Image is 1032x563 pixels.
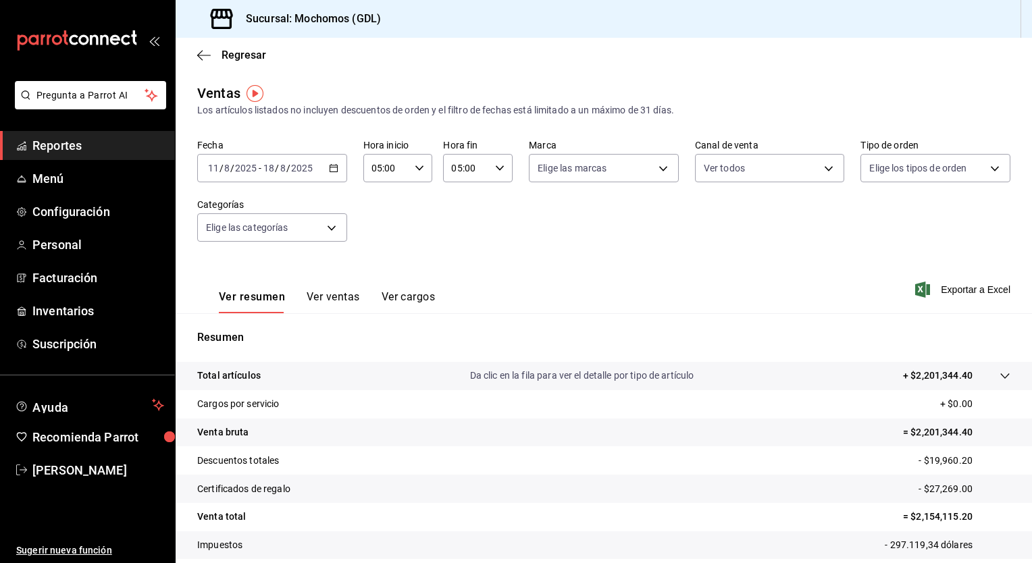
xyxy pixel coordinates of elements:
span: Elige las categorías [206,221,288,234]
img: Marcador de información sobre herramientas [247,85,263,102]
input: -- [280,163,286,173]
h3: Sucursal: Mochomos (GDL) [235,11,381,27]
button: open_drawer_menu [149,35,159,46]
font: Suscripción [32,337,97,351]
font: [PERSON_NAME] [32,463,127,477]
p: - $27,269.00 [919,482,1010,496]
span: Pregunta a Parrot AI [36,88,145,103]
p: - 297.119,34 dólares [885,538,1010,552]
font: Configuración [32,205,110,219]
label: Marca [529,140,679,150]
font: Exportar a Excel [941,284,1010,295]
div: Los artículos listados no incluyen descuentos de orden y el filtro de fechas está limitado a un m... [197,103,1010,117]
button: Exportar a Excel [918,281,1010,298]
font: Facturación [32,271,97,285]
input: ---- [290,163,313,173]
label: Categorías [197,200,347,209]
font: Sugerir nueva función [16,545,112,556]
a: Pregunta a Parrot AI [9,98,166,112]
span: Ver todos [704,161,745,175]
button: Regresar [197,49,266,61]
label: Canal de venta [695,140,845,150]
font: Personal [32,238,82,252]
span: Regresar [222,49,266,61]
span: / [286,163,290,173]
p: Total artículos [197,369,261,383]
p: - $19,960.20 [919,454,1010,468]
span: / [275,163,279,173]
div: Ventas [197,83,240,103]
p: = $2,154,115.20 [903,510,1010,524]
button: Ver cargos [382,290,436,313]
span: - [259,163,261,173]
p: Impuestos [197,538,242,552]
span: / [230,163,234,173]
button: Pregunta a Parrot AI [15,81,166,109]
p: Da clic en la fila para ver el detalle por tipo de artículo [470,369,694,383]
p: + $0.00 [940,397,1010,411]
font: Inventarios [32,304,94,318]
button: Ver ventas [307,290,360,313]
input: -- [263,163,275,173]
font: Ver resumen [219,290,285,304]
span: Ayuda [32,397,147,413]
font: Reportes [32,138,82,153]
span: Elige los tipos de orden [869,161,966,175]
span: / [220,163,224,173]
font: Recomienda Parrot [32,430,138,444]
label: Tipo de orden [860,140,1010,150]
span: Elige las marcas [538,161,607,175]
p: Certificados de regalo [197,482,290,496]
p: Venta total [197,510,246,524]
label: Fecha [197,140,347,150]
p: + $2,201,344.40 [903,369,973,383]
label: Hora fin [443,140,513,150]
font: Menú [32,171,64,186]
p: Venta bruta [197,425,249,439]
div: Pestañas de navegación [219,290,435,313]
p: Resumen [197,329,1010,346]
p: Cargos por servicio [197,397,280,411]
input: -- [207,163,220,173]
p: = $2,201,344.40 [903,425,1010,439]
input: -- [224,163,230,173]
p: Descuentos totales [197,454,279,468]
input: ---- [234,163,257,173]
label: Hora inicio [363,140,433,150]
